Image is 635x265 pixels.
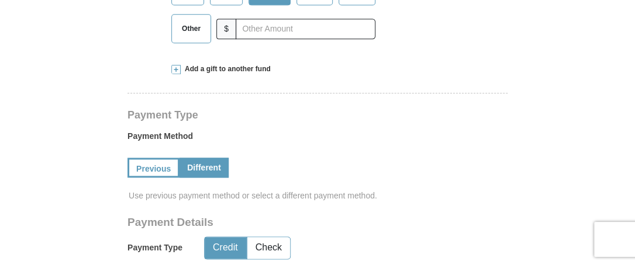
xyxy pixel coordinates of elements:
span: $ [216,19,236,39]
span: Use previous payment method or select a different payment method. [129,190,509,201]
h5: Payment Type [127,243,182,253]
span: Other [176,20,206,37]
a: Previous [127,158,180,177]
label: Payment Method [127,130,508,148]
h4: Payment Type [127,110,508,120]
a: Different [180,158,229,177]
h3: Payment Details [127,216,426,229]
button: Credit [205,237,246,259]
button: Check [247,237,290,259]
span: Add a gift to another fund [181,64,271,74]
input: Other Amount [236,19,375,39]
